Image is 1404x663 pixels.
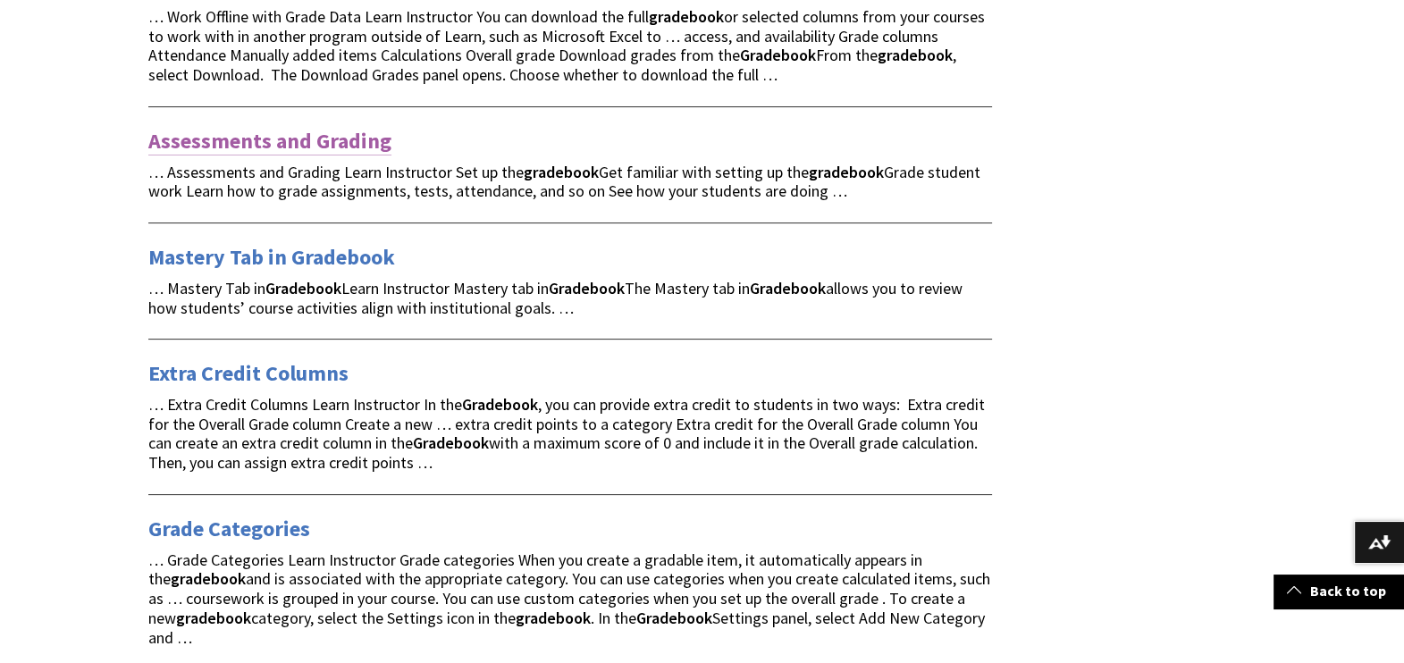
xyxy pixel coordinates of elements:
[878,45,953,65] strong: gradebook
[549,278,625,298] strong: Gradebook
[148,127,391,155] a: Assessments and Grading
[462,394,538,415] strong: Gradebook
[148,162,980,202] span: … Assessments and Grading Learn Instructor Set up the Get familiar with setting up the Grade stud...
[265,278,341,298] strong: Gradebook
[148,359,349,388] a: Extra Credit Columns
[1274,575,1404,608] a: Back to top
[171,568,246,589] strong: gradebook
[649,6,724,27] strong: gradebook
[809,162,884,182] strong: gradebook
[750,278,826,298] strong: Gradebook
[524,162,599,182] strong: gradebook
[148,243,395,272] a: Mastery Tab in Gradebook
[148,550,990,648] span: … Grade Categories Learn Instructor Grade categories When you create a gradable item, it automati...
[148,6,985,85] span: … Work Offline with Grade Data Learn Instructor You can download the full or selected columns fro...
[148,394,985,473] span: … Extra Credit Columns Learn Instructor In the , you can provide extra credit to students in two ...
[740,45,816,65] strong: Gradebook
[636,608,712,628] strong: Gradebook
[516,608,591,628] strong: gradebook
[413,432,489,453] strong: Gradebook
[148,515,310,543] a: Grade Categories
[148,278,963,318] span: … Mastery Tab in Learn Instructor Mastery tab in The Mastery tab in allows you to review how stud...
[176,608,251,628] strong: gradebook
